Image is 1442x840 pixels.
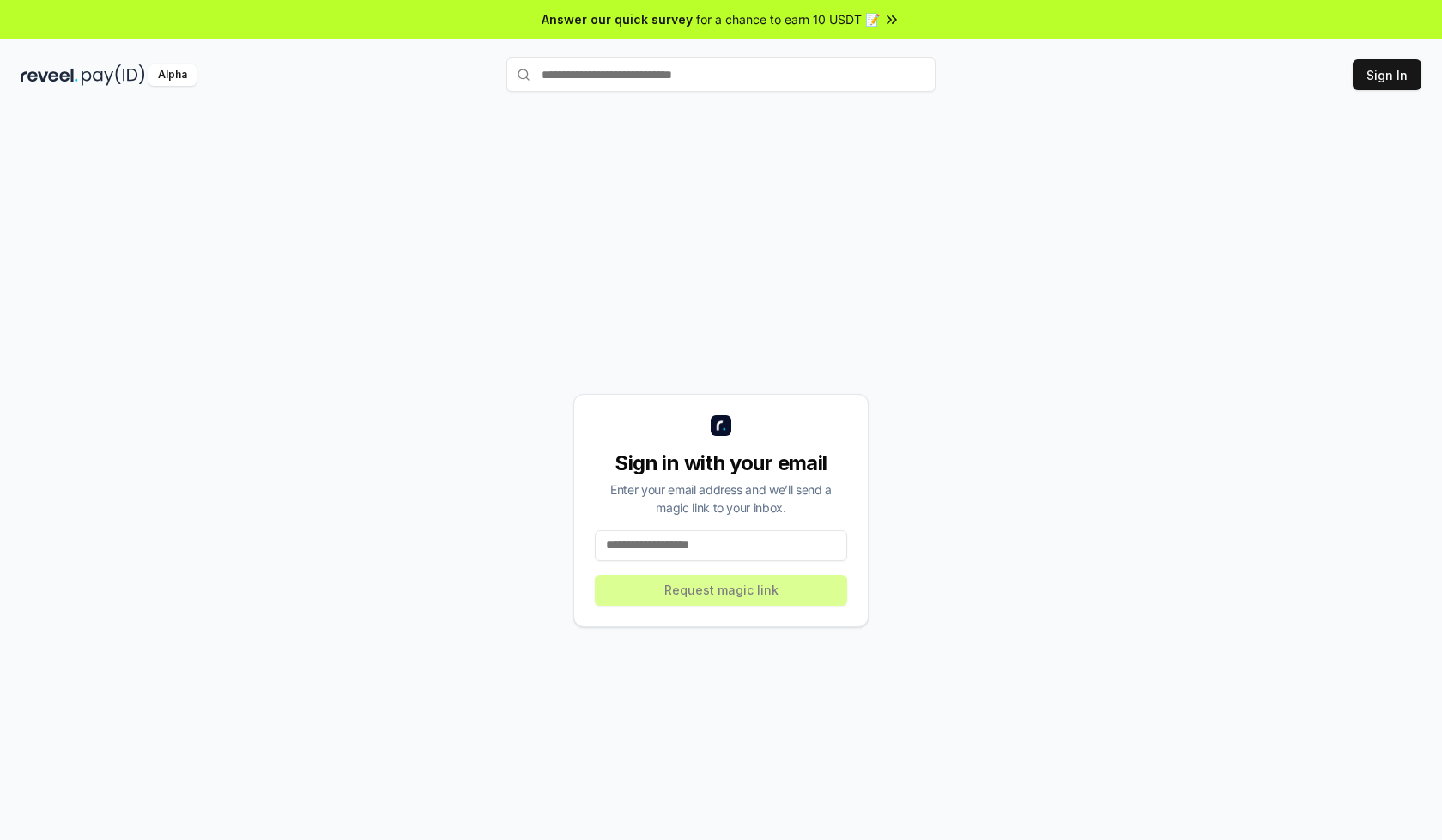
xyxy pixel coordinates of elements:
[148,64,197,86] div: Alpha
[1353,59,1421,90] button: Sign In
[711,415,731,436] img: logo_small
[542,10,693,28] span: Answer our quick survey
[595,450,847,477] div: Sign in with your email
[595,480,847,517] div: Enter your email address and we’ll send a magic link to your inbox.
[82,64,145,86] img: pay_id
[21,64,78,86] img: reveel_dark
[696,10,880,28] span: for a chance to earn 10 USDT 📝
